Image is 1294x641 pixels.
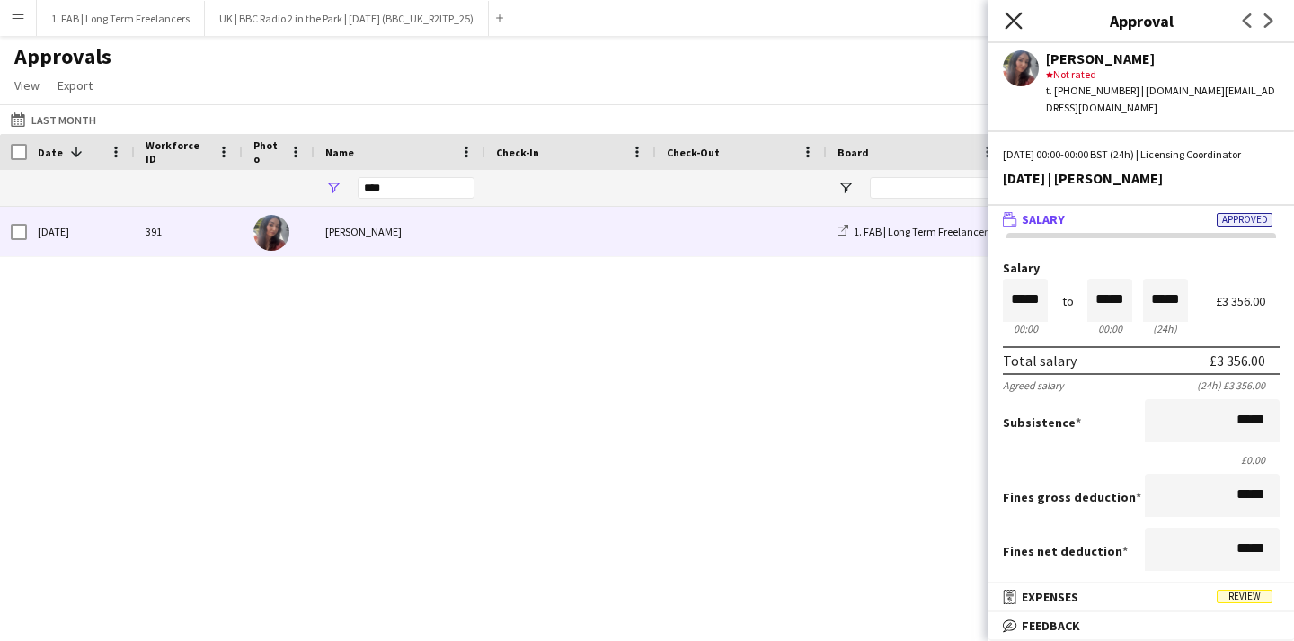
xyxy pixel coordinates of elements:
input: Board Filter Input [870,177,996,199]
label: Fines gross deduction [1003,489,1141,505]
button: UK | BBC Radio 2 in the Park | [DATE] (BBC_UK_R2ITP_25) [205,1,489,36]
mat-expansion-panel-header: Feedback [988,612,1294,639]
span: Approved [1217,213,1272,227]
button: Last Month [7,109,100,130]
div: [DATE] 00:00-00:00 BST (24h) | Licensing Coordinator [1003,147,1280,163]
h3: Approval [988,9,1294,32]
span: Review [1217,590,1272,603]
span: 1. FAB | Long Term Freelancers [854,225,992,238]
div: to [1062,295,1074,308]
div: £3 356.00 [1210,352,1265,369]
div: [PERSON_NAME] [1046,50,1280,67]
img: Katie Mullen [253,215,289,251]
span: Board [838,146,869,159]
input: Name Filter Input [358,177,474,199]
div: 24h [1143,322,1188,335]
div: £0.00 [1003,453,1280,467]
span: View [14,77,40,93]
span: Feedback [1022,618,1080,634]
mat-expansion-panel-header: ExpensesReview [988,583,1294,610]
a: View [7,74,47,97]
span: Check-In [496,146,539,159]
span: Photo [253,138,282,165]
span: Workforce ID [146,138,210,165]
div: £3 356.00 [1216,295,1280,308]
button: 1. FAB | Long Term Freelancers [37,1,205,36]
span: Export [58,77,93,93]
div: 00:00 [1003,322,1048,335]
div: 00:00 [1087,322,1132,335]
button: Open Filter Menu [325,180,341,196]
label: Salary [1003,262,1280,275]
a: 1. FAB | Long Term Freelancers [838,225,992,238]
span: Name [325,146,354,159]
div: Total salary [1003,352,1077,369]
span: Expenses [1022,589,1078,605]
div: Not rated [1046,67,1280,83]
mat-expansion-panel-header: SalaryApproved [988,206,1294,233]
button: Open Filter Menu [838,180,854,196]
span: Date [38,146,63,159]
div: [DATE] [27,207,135,256]
div: t. [PHONE_NUMBER] | [DOMAIN_NAME][EMAIL_ADDRESS][DOMAIN_NAME] [1046,83,1280,115]
span: Salary [1022,211,1065,227]
div: [DATE] | [PERSON_NAME] [1003,170,1280,186]
div: Agreed salary [1003,378,1064,392]
span: Check-Out [667,146,720,159]
label: Fines net deduction [1003,543,1128,559]
label: Subsistence [1003,414,1081,431]
div: [PERSON_NAME] [315,207,485,256]
div: (24h) £3 356.00 [1197,378,1280,392]
div: 391 [135,207,243,256]
a: Export [50,74,100,97]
